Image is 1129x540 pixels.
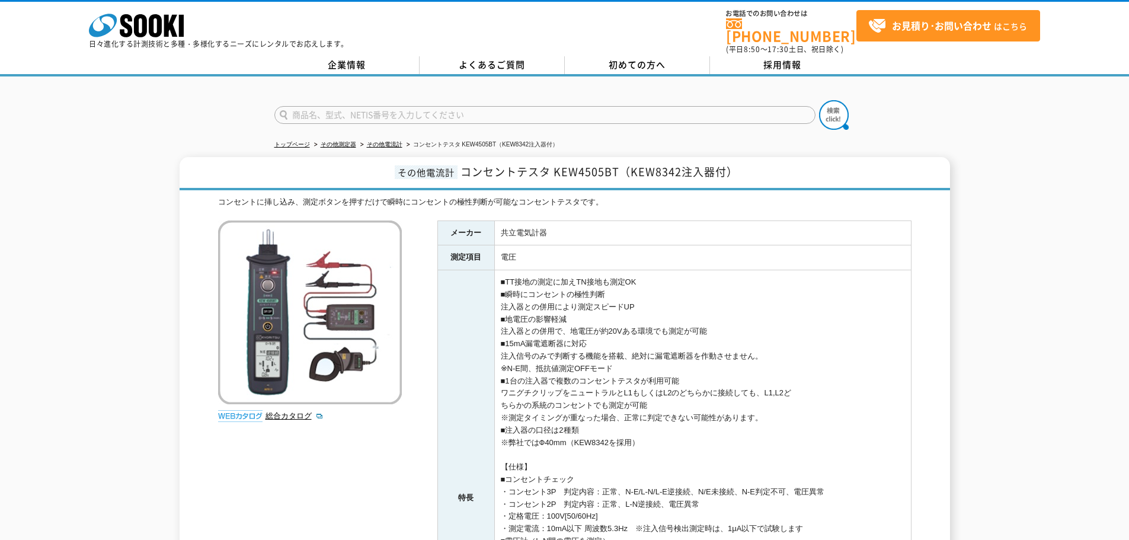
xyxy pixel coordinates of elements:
span: コンセントテスタ KEW4505BT（KEW8342注入器付） [460,164,738,180]
td: 共立電気計器 [494,221,911,245]
strong: お見積り･お問い合わせ [892,18,992,33]
li: コンセントテスタ KEW4505BT（KEW8342注入器付） [404,139,559,151]
a: トップページ [274,141,310,148]
a: お見積り･お問い合わせはこちら [856,10,1040,41]
span: 8:50 [744,44,760,55]
input: 商品名、型式、NETIS番号を入力してください [274,106,815,124]
a: 企業情報 [274,56,420,74]
img: btn_search.png [819,100,849,130]
span: (平日 ～ 土日、祝日除く) [726,44,843,55]
a: よくあるご質問 [420,56,565,74]
th: メーカー [437,221,494,245]
span: 17:30 [767,44,789,55]
a: 初めての方へ [565,56,710,74]
a: その他電流計 [367,141,402,148]
img: webカタログ [218,410,263,422]
th: 測定項目 [437,245,494,270]
a: [PHONE_NUMBER] [726,18,856,43]
span: はこちら [868,17,1027,35]
span: その他電流計 [395,165,458,179]
p: 日々進化する計測技術と多種・多様化するニーズにレンタルでお応えします。 [89,40,348,47]
img: コンセントテスタ KEW4505BT（KEW8342注入器付） [218,221,402,404]
a: その他測定器 [321,141,356,148]
div: コンセントに挿し込み、測定ボタンを押すだけで瞬時にコンセントの極性判断が可能なコンセントテスタです。 [218,196,911,209]
span: 初めての方へ [609,58,666,71]
span: お電話でのお問い合わせは [726,10,856,17]
a: 採用情報 [710,56,855,74]
a: 総合カタログ [266,411,324,420]
td: 電圧 [494,245,911,270]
